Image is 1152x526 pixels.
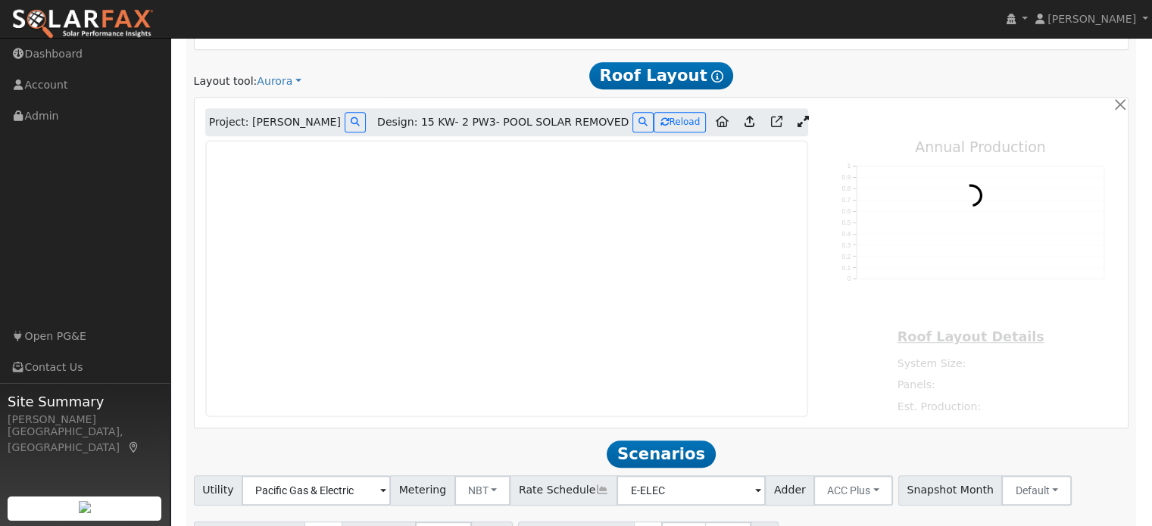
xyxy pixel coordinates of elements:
input: Select a Rate Schedule [617,475,766,506]
div: [PERSON_NAME] [8,412,162,428]
button: Reload [654,112,706,132]
a: Map [127,441,141,453]
span: [PERSON_NAME] [1047,13,1136,25]
button: ACC Plus [813,475,893,506]
span: Snapshot Month [898,475,1003,506]
a: Aurora [257,73,301,89]
span: Project: [PERSON_NAME] [209,114,341,130]
span: Adder [765,475,814,506]
span: Layout tool: [194,75,258,87]
a: Aurora to Home [710,110,735,135]
i: Show Help [711,70,723,82]
span: Utility [194,475,243,506]
a: Upload consumption to Aurora project [738,110,760,135]
span: Design: 15 KW- 2 PW3- POOL SOLAR REMOVED [377,114,629,130]
span: Roof Layout [589,62,734,89]
span: Site Summary [8,391,162,412]
a: Expand Aurora window [791,111,813,134]
span: Rate Schedule [510,475,617,506]
span: Metering [390,475,455,506]
img: retrieve [79,501,91,513]
button: Default [1001,475,1072,506]
button: NBT [454,475,511,506]
span: Scenarios [607,440,715,468]
input: Select a Utility [242,475,391,506]
img: SolarFax [11,8,154,40]
a: Open in Aurora [764,110,788,135]
div: [GEOGRAPHIC_DATA], [GEOGRAPHIC_DATA] [8,424,162,456]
